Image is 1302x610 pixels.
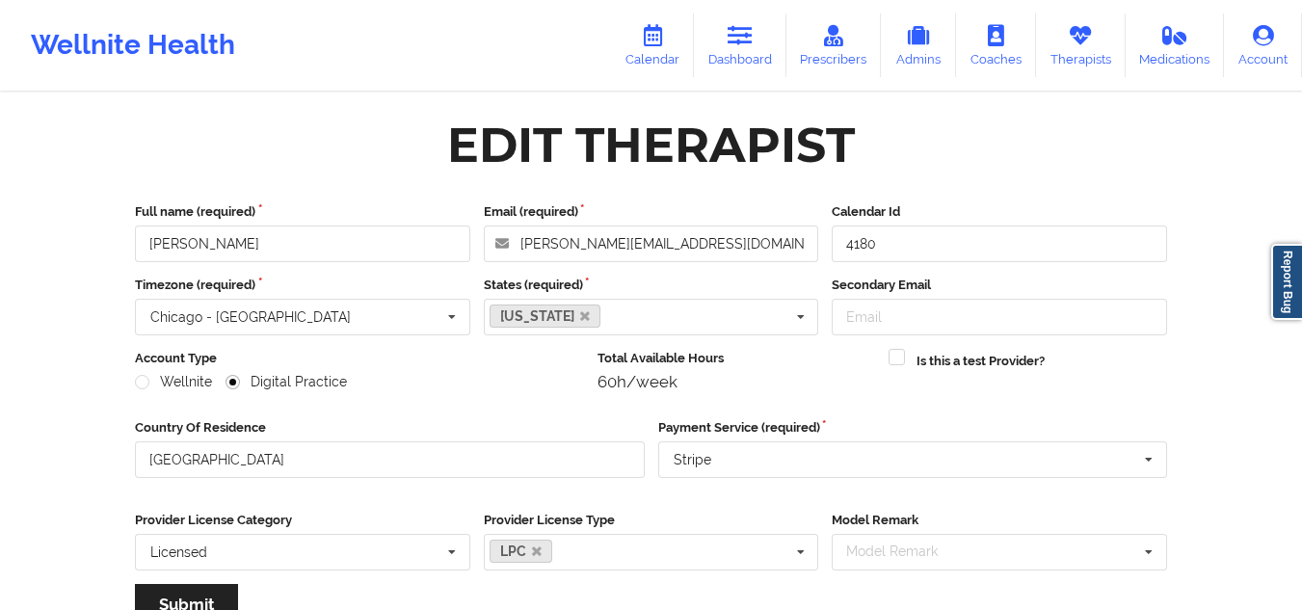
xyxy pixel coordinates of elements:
[832,511,1167,530] label: Model Remark
[832,299,1167,335] input: Email
[135,225,470,262] input: Full name
[135,374,212,390] label: Wellnite
[135,276,470,295] label: Timezone (required)
[135,418,645,438] label: Country Of Residence
[490,540,553,563] a: LPC
[484,511,819,530] label: Provider License Type
[490,305,601,328] a: [US_STATE]
[484,225,819,262] input: Email address
[611,13,694,77] a: Calendar
[598,372,876,391] div: 60h/week
[150,310,351,324] div: Chicago - [GEOGRAPHIC_DATA]
[674,453,711,466] div: Stripe
[832,276,1167,295] label: Secondary Email
[135,349,584,368] label: Account Type
[917,352,1045,371] label: Is this a test Provider?
[694,13,786,77] a: Dashboard
[1036,13,1126,77] a: Therapists
[1126,13,1225,77] a: Medications
[841,541,966,563] div: Model Remark
[135,202,470,222] label: Full name (required)
[598,349,876,368] label: Total Available Hours
[484,202,819,222] label: Email (required)
[484,276,819,295] label: States (required)
[881,13,956,77] a: Admins
[832,202,1167,222] label: Calendar Id
[447,115,855,175] div: Edit Therapist
[135,511,470,530] label: Provider License Category
[226,374,347,390] label: Digital Practice
[956,13,1036,77] a: Coaches
[786,13,882,77] a: Prescribers
[1224,13,1302,77] a: Account
[832,225,1167,262] input: Calendar Id
[150,545,207,559] div: Licensed
[1271,244,1302,320] a: Report Bug
[658,418,1168,438] label: Payment Service (required)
